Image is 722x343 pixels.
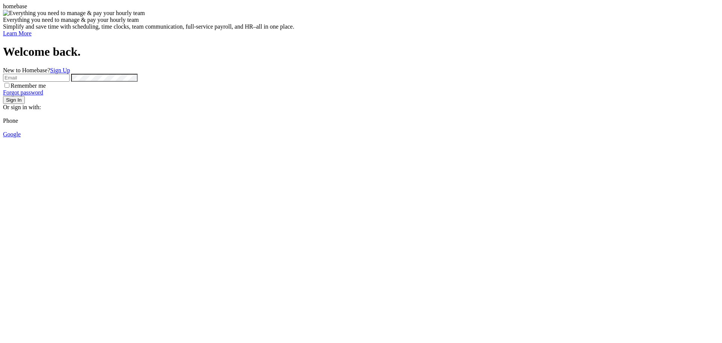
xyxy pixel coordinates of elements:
h1: Welcome back. [3,45,719,59]
a: Forgot password [3,89,43,96]
div: New to Homebase? [3,67,719,74]
div: Simplify and save time with scheduling, time clocks, team communication, full-service payroll, an... [3,23,719,30]
a: Learn More [3,30,32,37]
input: Email [3,74,70,82]
input: Remember me [5,83,9,88]
span: Phone [3,117,18,124]
a: Google [3,131,21,137]
div: Everything you need to manage & pay your hourly team [3,17,719,23]
label: Remember me [3,82,46,89]
div: homebase [3,3,719,10]
button: Sign In [3,96,25,104]
div: Or sign in with: [3,104,719,111]
img: Everything you need to manage & pay your hourly team [3,10,145,17]
a: Sign Up [50,67,70,73]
